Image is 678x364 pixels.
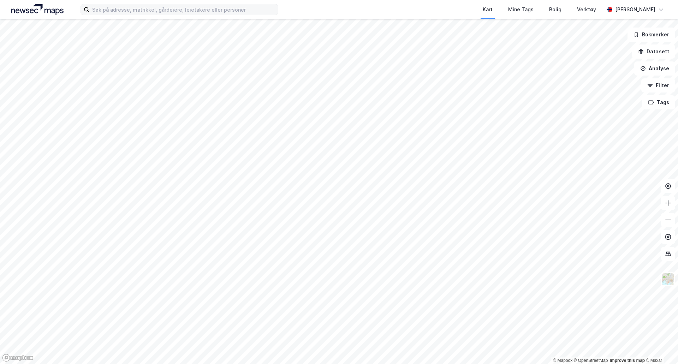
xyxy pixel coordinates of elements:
[11,4,64,15] img: logo.a4113a55bc3d86da70a041830d287a7e.svg
[615,5,655,14] div: [PERSON_NAME]
[643,330,678,364] div: Kontrollprogram for chat
[549,5,561,14] div: Bolig
[483,5,493,14] div: Kart
[508,5,534,14] div: Mine Tags
[577,5,596,14] div: Verktøy
[643,330,678,364] iframe: Chat Widget
[89,4,278,15] input: Søk på adresse, matrikkel, gårdeiere, leietakere eller personer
